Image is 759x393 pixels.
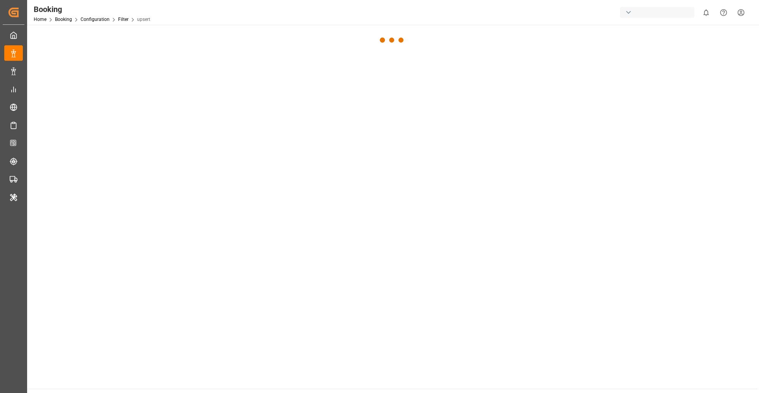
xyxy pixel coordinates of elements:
a: Filter [118,17,129,22]
button: show 0 new notifications [697,4,715,21]
a: Configuration [81,17,110,22]
a: Booking [55,17,72,22]
div: Booking [34,3,150,15]
a: Home [34,17,46,22]
button: Help Center [715,4,732,21]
